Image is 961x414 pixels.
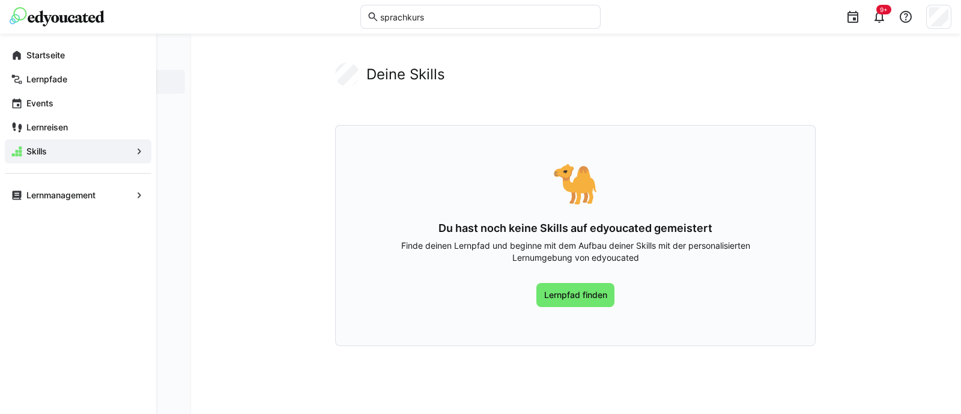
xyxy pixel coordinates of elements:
[366,65,445,84] h2: Deine Skills
[542,289,609,301] span: Lernpfad finden
[536,283,615,307] a: Lernpfad finden
[374,222,777,235] h3: Du hast noch keine Skills auf edyoucated gemeistert
[374,164,777,202] div: 🐪
[880,6,888,13] span: 9+
[379,11,594,22] input: Skills und Lernpfade durchsuchen…
[374,240,777,264] p: Finde deinen Lernpfad und beginne mit dem Aufbau deiner Skills mit der personalisierten Lernumgeb...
